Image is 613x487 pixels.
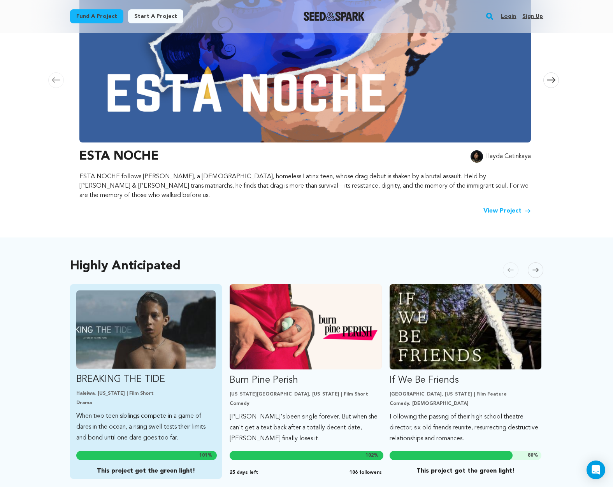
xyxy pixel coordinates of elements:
[483,206,531,216] a: View Project
[79,172,531,200] p: ESTA NOCHE follows [PERSON_NAME], a [DEMOGRAPHIC_DATA], homeless Latinx teen, whose drag debut is...
[390,284,542,444] a: Fund If We Be Friends
[76,400,216,406] p: Drama
[79,147,159,166] h3: ESTA NOCHE
[76,290,216,443] a: Fund BREAKING THE TIDE
[350,469,382,476] span: 106 followers
[230,411,382,444] p: [PERSON_NAME]'s been single forever. But when she can't get a text back after a totally decent da...
[522,10,543,23] a: Sign up
[528,453,533,458] span: 80
[230,284,382,444] a: Fund Burn Pine Perish
[390,374,542,387] p: If We Be Friends
[365,452,379,459] span: %
[365,453,374,458] span: 102
[230,374,382,387] p: Burn Pine Perish
[390,466,542,476] p: This project got the green light!
[76,466,216,476] p: This project got the green light!
[199,453,207,458] span: 101
[471,150,483,163] img: 2560246e7f205256.jpg
[390,401,542,407] p: Comedy, [DEMOGRAPHIC_DATA]
[390,391,542,397] p: [GEOGRAPHIC_DATA], [US_STATE] | Film Feature
[70,9,123,23] a: Fund a project
[128,9,183,23] a: Start a project
[230,469,258,476] span: 25 days left
[76,390,216,397] p: Haleiwa, [US_STATE] | Film Short
[587,461,605,479] div: Open Intercom Messenger
[390,411,542,444] p: Following the passing of their high school theatre director, six old friends reunite, resurrectin...
[199,452,213,459] span: %
[230,401,382,407] p: Comedy
[76,411,216,443] p: When two teen siblings compete in a game of dares in the ocean, a rising swell tests their limits...
[528,452,538,459] span: %
[486,152,531,161] p: Ilayda Cetinkaya
[304,12,365,21] a: Seed&Spark Homepage
[76,373,216,386] p: BREAKING THE TIDE
[501,10,516,23] a: Login
[230,391,382,397] p: [US_STATE][GEOGRAPHIC_DATA], [US_STATE] | Film Short
[70,261,181,272] h2: Highly Anticipated
[304,12,365,21] img: Seed&Spark Logo Dark Mode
